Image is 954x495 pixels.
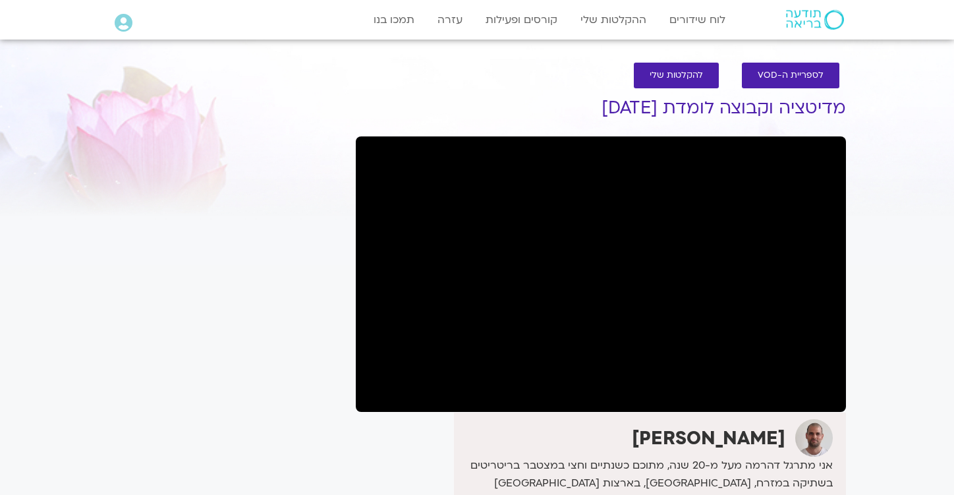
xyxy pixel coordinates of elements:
a: לספריית ה-VOD [742,63,839,88]
a: לוח שידורים [663,7,732,32]
a: עזרה [431,7,469,32]
strong: [PERSON_NAME] [632,426,785,451]
img: דקל קנטי [795,419,833,457]
a: להקלטות שלי [634,63,719,88]
span: לספריית ה-VOD [758,71,824,80]
span: להקלטות שלי [650,71,703,80]
img: תודעה בריאה [786,10,844,30]
a: ההקלטות שלי [574,7,653,32]
a: תמכו בנו [367,7,421,32]
h1: מדיטציה וקבוצה לומדת [DATE] [356,98,846,118]
a: קורסים ופעילות [479,7,564,32]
